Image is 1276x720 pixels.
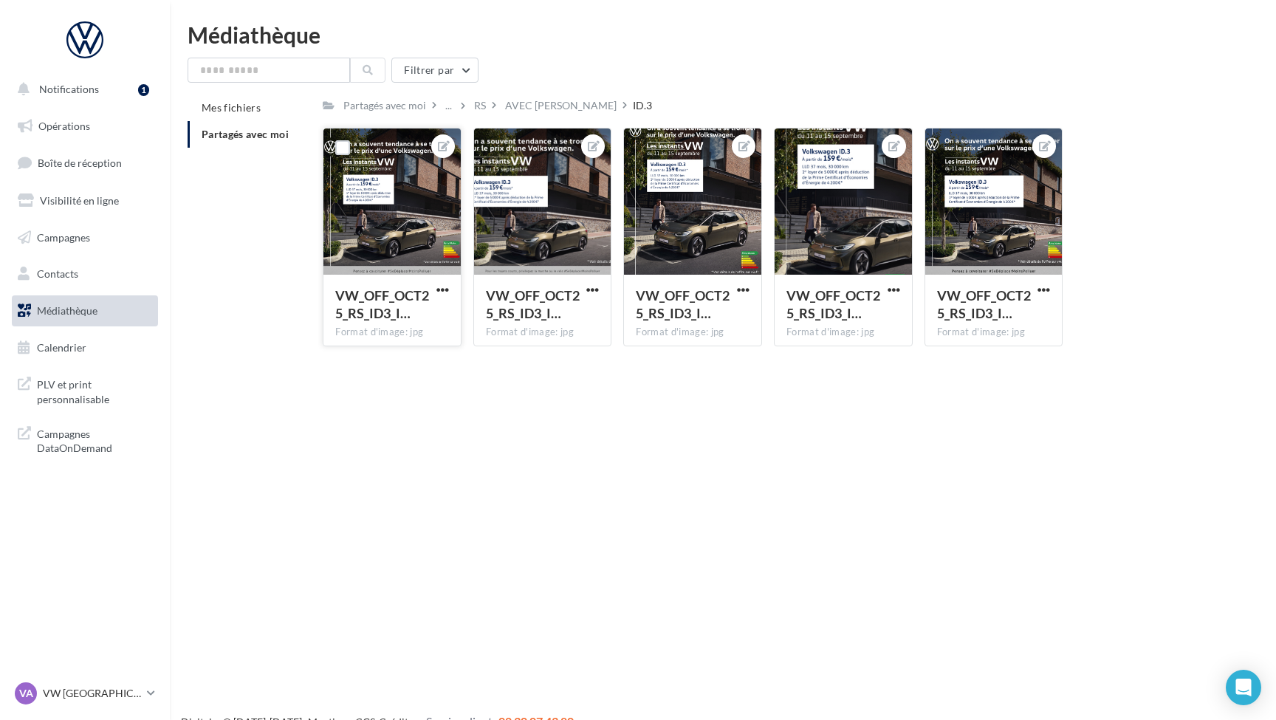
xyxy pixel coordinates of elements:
[486,287,580,321] span: VW_OFF_OCT25_RS_ID3_InstantVW_GMB
[474,98,486,113] div: RS
[9,222,161,253] a: Campagnes
[9,74,155,105] button: Notifications 1
[335,326,449,339] div: Format d'image: jpg
[9,368,161,412] a: PLV et print personnalisable
[442,95,455,116] div: ...
[486,326,600,339] div: Format d'image: jpg
[37,374,152,406] span: PLV et print personnalisable
[188,24,1258,46] div: Médiathèque
[335,287,429,321] span: VW_OFF_OCT25_RS_ID3_InstantVW_CARRE
[9,185,161,216] a: Visibilité en ligne
[1226,670,1261,705] div: Open Intercom Messenger
[786,326,900,339] div: Format d'image: jpg
[9,258,161,289] a: Contacts
[37,304,97,317] span: Médiathèque
[37,424,152,456] span: Campagnes DataOnDemand
[636,326,750,339] div: Format d'image: jpg
[202,101,261,114] span: Mes fichiers
[43,686,141,701] p: VW [GEOGRAPHIC_DATA]
[40,194,119,207] span: Visibilité en ligne
[38,157,122,169] span: Boîte de réception
[37,341,86,354] span: Calendrier
[937,287,1031,321] span: VW_OFF_OCT25_RS_ID3_InstantVW_GMB_720x720
[9,332,161,363] a: Calendrier
[9,418,161,462] a: Campagnes DataOnDemand
[786,287,880,321] span: VW_OFF_OCT25_RS_ID3_InstantVW_STORY
[391,58,478,83] button: Filtrer par
[39,83,99,95] span: Notifications
[505,98,617,113] div: AVEC [PERSON_NAME]
[9,147,161,179] a: Boîte de réception
[9,111,161,142] a: Opérations
[202,128,289,140] span: Partagés avec moi
[38,120,90,132] span: Opérations
[12,679,158,707] a: VA VW [GEOGRAPHIC_DATA]
[636,287,730,321] span: VW_OFF_OCT25_RS_ID3_InstantVW_INSTAGRAM
[343,98,426,113] div: Partagés avec moi
[19,686,33,701] span: VA
[37,267,78,280] span: Contacts
[37,230,90,243] span: Campagnes
[9,295,161,326] a: Médiathèque
[633,98,652,113] div: ID.3
[138,84,149,96] div: 1
[937,326,1051,339] div: Format d'image: jpg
